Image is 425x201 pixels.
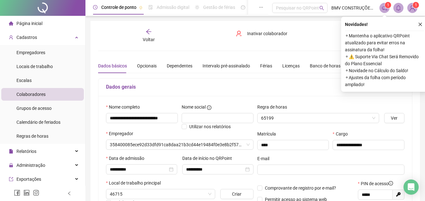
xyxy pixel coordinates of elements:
span: Grupos de acesso [16,106,52,111]
span: clock-circle [93,5,97,9]
span: linkedin [23,190,30,196]
h5: Dados gerais [106,83,404,91]
span: facebook [14,190,20,196]
span: BMV CONSTRUÇÕES E INCORPORAÇÕES [331,4,376,11]
div: Intervalo pré-assinalado [203,62,250,69]
span: Escalas [16,78,32,83]
span: bell [396,5,401,11]
span: Nome social [182,104,206,110]
label: Local de trabalho principal [106,179,165,186]
span: export [9,177,13,181]
span: Inativar colaborador [247,30,287,37]
span: search [319,6,324,10]
span: dashboard [241,5,245,9]
div: Dependentes [167,62,192,69]
span: Admissão digital [157,5,189,10]
span: Locais de trabalho [16,64,53,69]
span: notification [382,5,387,11]
img: 66634 [408,3,417,13]
div: Open Intercom Messenger [403,179,419,195]
span: 1 [415,3,417,7]
span: instagram [33,190,39,196]
span: ⚬ Ajustes da folha com período ampliado! [345,74,424,88]
span: user-delete [236,30,242,37]
div: Férias [260,62,272,69]
span: info-circle [207,105,211,110]
label: Data de admissão [106,155,148,162]
div: Banco de horas [310,62,341,69]
span: Comprovante de registro por e-mail? [265,185,336,191]
span: user-add [9,35,13,40]
button: Inativar colaborador [231,28,292,39]
span: Cadastros [16,35,37,40]
span: ⚬ Mantenha o aplicativo QRPoint atualizado para evitar erros na assinatura da folha! [345,32,424,53]
span: Calendário de feriados [16,120,60,125]
div: Dados básicos [98,62,127,69]
div: Licenças [282,62,300,69]
span: Administração [16,163,45,168]
span: PIN de acesso [361,180,393,187]
span: info-circle [389,181,393,185]
span: file [9,149,13,154]
span: Utilizar nos relatórios [189,124,231,129]
button: Criar [220,189,253,199]
span: 46715 [110,189,211,199]
span: 358400085ece92d33dfd91ca8daa21b3cd44e19484f0e3e8b2f57b6bc4442f59 [110,140,250,149]
span: close [418,22,422,27]
label: Cargo [333,130,352,137]
span: Relatórios [16,149,36,154]
label: Regra de horas [257,104,291,110]
span: Exportações [16,177,41,182]
label: Empregador [106,130,137,137]
label: E-mail [257,155,273,162]
span: Empregadores [16,50,45,55]
label: Data de início no QRPoint [182,155,236,162]
sup: Atualize o seu contato no menu Meus Dados [413,2,419,8]
span: Voltar [143,37,155,42]
span: left [67,191,72,196]
span: ellipsis [259,5,263,9]
sup: 1 [385,2,391,8]
label: Nome completo [106,104,144,110]
span: pushpin [139,6,143,9]
span: ⚬ ⚠️ Suporte Via Chat Será Removido do Plano Essencial [345,53,424,67]
span: Novidades ! [345,21,368,28]
div: Opcionais [137,62,157,69]
span: Controle de ponto [101,5,136,10]
span: 65199 [261,113,375,123]
button: Salvar [338,28,371,39]
label: Matrícula [257,130,280,137]
span: Criar [232,191,241,198]
span: Regras de horas [16,134,48,139]
button: Ver [384,113,404,123]
span: home [9,21,13,26]
span: Gestão de férias [203,5,235,10]
span: arrow-left [146,28,152,35]
span: Página inicial [16,21,42,26]
span: file-done [148,5,153,9]
span: Colaboradores [16,92,46,97]
span: lock [9,163,13,167]
span: 1 [387,3,389,7]
span: sun [195,5,199,9]
span: ⚬ Novidade no Cálculo do Saldo! [345,67,424,74]
span: Ver [391,115,397,122]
